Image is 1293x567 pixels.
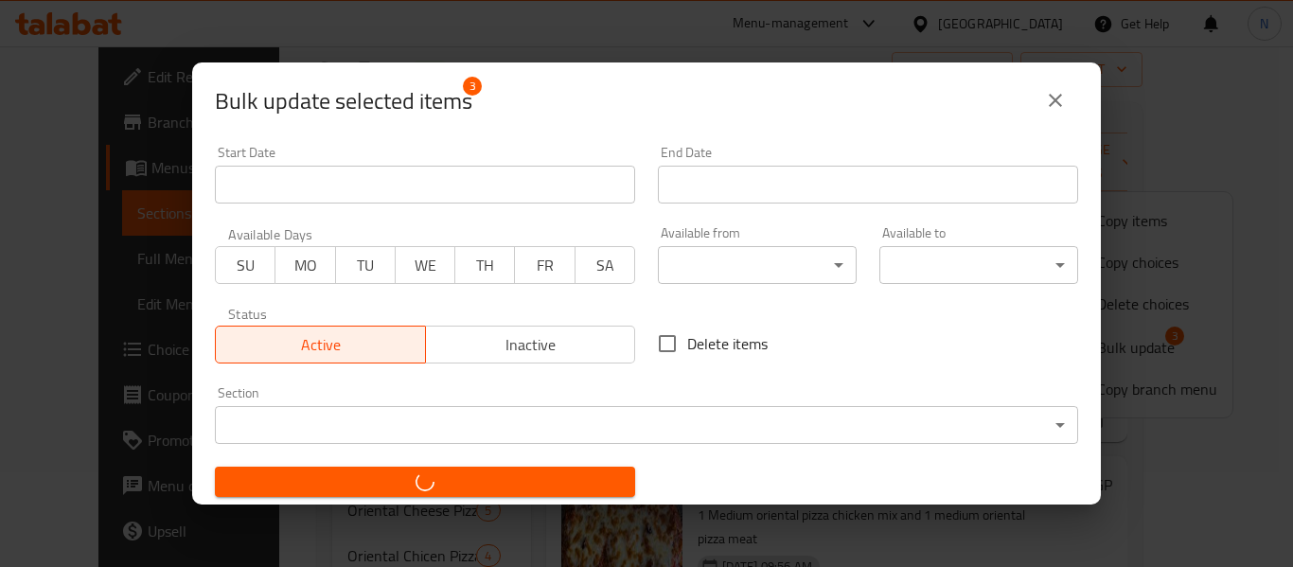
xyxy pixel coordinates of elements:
[335,246,396,284] button: TU
[463,252,507,279] span: TH
[215,246,275,284] button: SU
[275,246,335,284] button: MO
[583,252,628,279] span: SA
[658,246,857,284] div: ​
[523,252,567,279] span: FR
[403,252,448,279] span: WE
[223,252,268,279] span: SU
[575,246,635,284] button: SA
[879,246,1078,284] div: ​
[1033,78,1078,123] button: close
[283,252,328,279] span: MO
[395,246,455,284] button: WE
[344,252,388,279] span: TU
[687,332,768,355] span: Delete items
[215,326,426,363] button: Active
[215,406,1078,444] div: ​
[514,246,575,284] button: FR
[215,86,472,116] span: Selected items count
[223,331,418,359] span: Active
[463,77,482,96] span: 3
[454,246,515,284] button: TH
[434,331,629,359] span: Inactive
[425,326,636,363] button: Inactive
